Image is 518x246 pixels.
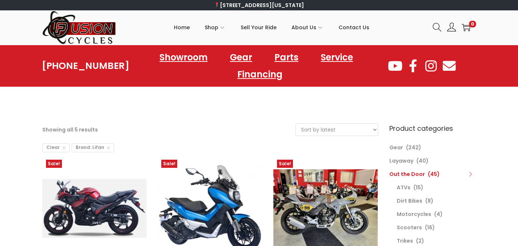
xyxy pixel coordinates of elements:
span: (2) [416,237,424,245]
a: Service [313,49,360,66]
span: Shop [205,18,218,37]
a: Gear [389,144,403,151]
span: (15) [413,184,423,191]
a: Out the Door [389,170,425,178]
span: Clear [42,143,70,152]
nav: Menu [129,49,387,83]
nav: Primary navigation [116,11,427,44]
span: (45) [428,170,440,178]
a: Home [174,11,190,44]
a: [PHONE_NUMBER] [42,61,129,71]
span: (4) [434,210,443,218]
a: About Us [291,11,324,44]
a: Scooters [397,224,422,231]
span: About Us [291,18,316,37]
span: (16) [425,224,435,231]
a: Motorcycles [397,210,431,218]
span: Brand: Lifan [72,143,114,152]
img: 📍 [214,2,220,7]
span: (8) [425,197,433,205]
a: ATVs [397,184,410,191]
a: Contact Us [339,11,369,44]
h6: Product categories [389,123,476,133]
a: Sell Your Ride [241,11,277,44]
p: Showing all 5 results [42,124,98,135]
span: Contact Us [339,18,369,37]
a: Layaway [389,157,413,164]
img: Woostify retina logo [42,10,116,45]
a: Parts [267,49,306,66]
a: Showroom [152,49,215,66]
a: Financing [230,66,290,83]
a: 0 [462,23,471,32]
a: [STREET_ADDRESS][US_STATE] [214,1,304,9]
select: Shop order [296,124,378,136]
span: Home [174,18,190,37]
a: Shop [205,11,226,44]
a: Dirt Bikes [397,197,422,205]
span: Sell Your Ride [241,18,277,37]
span: (242) [406,144,421,151]
a: Gear [222,49,260,66]
a: Trikes [397,237,413,245]
span: (40) [416,157,429,164]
